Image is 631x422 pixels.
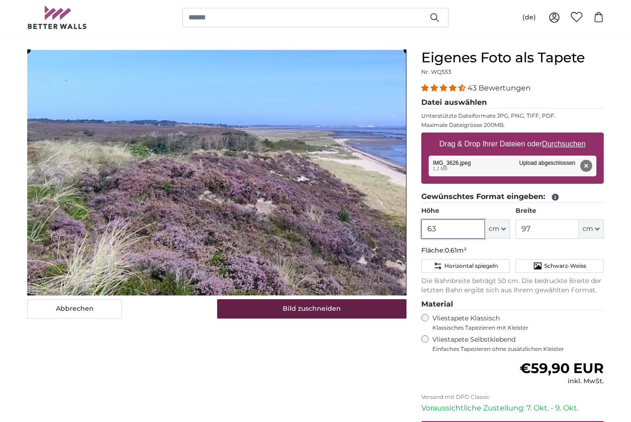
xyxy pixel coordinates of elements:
[421,246,604,255] p: Fläche:
[421,277,604,295] p: Die Bahnbreite beträgt 50 cm. Die bedruckte Breite der letzten Bahn ergibt sich aus Ihrem gewählt...
[432,324,596,332] span: Klassisches Tapezieren mit Kleister
[421,259,510,273] button: Horizontal spiegeln
[217,299,407,319] button: Bild zuschneiden
[579,219,604,239] button: cm
[432,345,604,353] span: Einfaches Tapezieren ohne zusätzlichen Kleister
[421,393,604,401] p: Versand mit DPD Classic
[445,246,467,254] span: 0.61m²
[582,224,593,234] span: cm
[516,259,604,273] button: Schwarz-Weiss
[421,97,604,109] legend: Datei auswählen
[421,84,467,92] span: 4.40 stars
[515,9,543,26] button: (de)
[489,224,499,234] span: cm
[421,191,604,203] legend: Gewünschtes Format eingeben:
[421,68,451,75] span: Nr. WQ553
[467,84,531,92] span: 43 Bewertungen
[421,206,510,216] label: Höhe
[432,335,604,353] label: Vliestapete Selbstklebend
[421,112,604,120] p: Unterstützte Dateiformate JPG, PNG, TIFF, PDF.
[27,6,87,29] img: Betterwalls
[485,219,510,239] button: cm
[516,206,604,216] label: Breite
[542,140,586,148] u: Durchsuchen
[436,135,589,153] label: Drag & Drop Ihrer Dateien oder
[432,314,596,332] label: Vliestapete Klassisch
[520,377,604,386] div: inkl. MwSt.
[421,121,604,129] p: Maximale Dateigrösse 200MB.
[421,299,604,310] legend: Material
[27,299,122,319] button: Abbrechen
[421,49,604,66] h1: Eigenes Foto als Tapete
[444,262,498,270] span: Horizontal spiegeln
[421,403,604,414] p: Voraussichtliche Zustellung: 7. Okt. - 9. Okt.
[544,262,586,270] span: Schwarz-Weiss
[520,360,604,377] span: €59,90 EUR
